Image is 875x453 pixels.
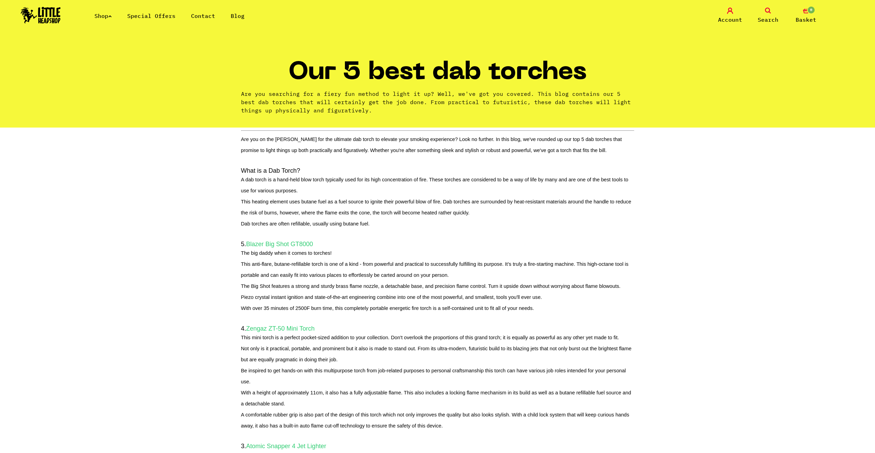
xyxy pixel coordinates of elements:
[241,346,632,362] span: Not only is it practical, portable, and prominent but it also is made to stand out. From its ultr...
[241,177,628,193] span: A dab torch is a hand-held blow torch typically used for its high concentration of fire. These to...
[191,12,215,19] a: Contact
[241,412,629,429] span: A comfortable rubber grip is also part of the design of this torch which not only improves the qu...
[241,294,542,300] span: Piezo crystal instant ignition and state-of-the-art engineering combine into one of the most powe...
[241,199,632,215] span: This heating element uses butane fuel as a fuel source to ignite their powerful blow of fire. Dab...
[789,8,823,24] a: 0 Basket
[241,241,313,248] span: 5.
[241,137,622,153] span: Are you on the [PERSON_NAME] for the ultimate dab torch to elevate your smoking experience? Look ...
[718,16,742,24] span: Account
[246,443,326,450] a: Atomic Snapper 4 Jet Lighter
[241,250,332,256] span: The big daddy when it comes to torches!
[241,221,370,226] span: Dab torches are often refillable, usually using butane fuel.
[241,305,534,311] span: With over 35 minutes of 2500F burn time, this completely portable energetic fire torch is a self-...
[246,325,315,332] a: Zengaz ZT-50 Mini Torch
[95,12,112,19] a: Shop
[231,12,245,19] a: Blog
[807,6,815,14] span: 0
[241,90,634,114] p: Are you searching for a fiery fun method to light it up? Well, we've got you covered. This blog c...
[241,167,300,174] span: What is a Dab Torch?
[241,325,315,332] span: 4.
[241,443,326,450] span: 3.
[21,7,61,23] img: Little Head Shop Logo
[241,368,626,384] span: Be inspired to get hands-on with this multipurpose torch from job-related purposes to personal cr...
[751,8,785,24] a: Search
[246,241,313,248] a: Blazer Big Shot GT8000
[241,283,621,289] span: The Big Shot features a strong and sturdy brass flame nozzle, a detachable base, and precision fl...
[288,61,587,90] h1: Our 5 best dab torches
[241,390,631,406] span: With a height of approximately 11cm, it also has a fully adjustable flame. This also includes a l...
[241,261,629,278] span: This anti-flare, butane-refillable torch is one of a kind - from powerful and practical to succes...
[796,16,816,24] span: Basket
[241,335,619,340] span: This mini torch is a perfect pocket-sized addition to your collection. Don't overlook the proport...
[758,16,778,24] span: Search
[127,12,176,19] a: Special Offers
